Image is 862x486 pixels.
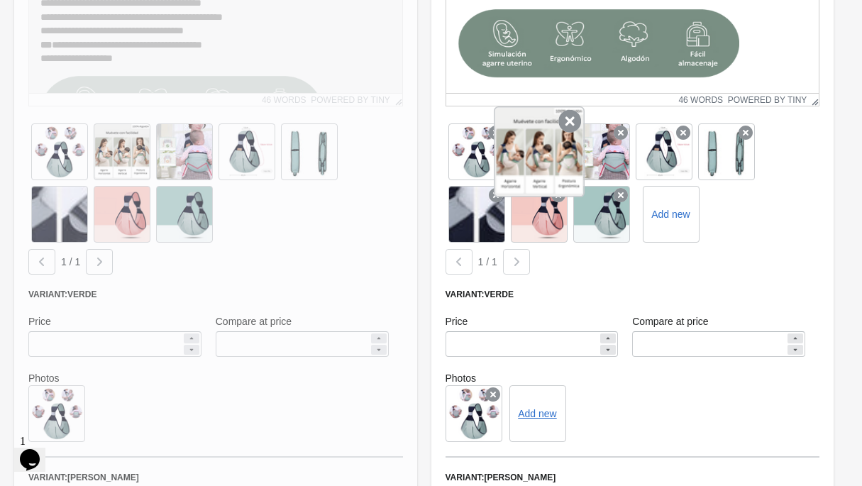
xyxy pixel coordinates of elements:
[11,91,293,160] img: AD_4nXdFmmI9UAD4-GwOqGZQ3MYhDHJZL_8C3S-7gRpoiw91WrrAD53-2vcyPiWcUDudRXgyRbQb-NqB4AbzGKxBSzwr_AlJH...
[632,314,708,328] label: Compare at price
[446,472,820,483] div: Variant: [PERSON_NAME]
[478,256,497,267] span: 1 / 1
[678,95,723,105] button: 46 words
[651,207,690,221] label: Add new
[807,94,819,106] div: Resize
[446,371,820,385] label: Photos
[446,314,468,328] label: Price
[518,408,556,419] button: Add new
[61,256,80,267] span: 1 / 1
[728,95,807,105] a: Powered by Tiny
[446,289,820,300] div: Variant: Verde
[14,429,60,472] iframe: chat widget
